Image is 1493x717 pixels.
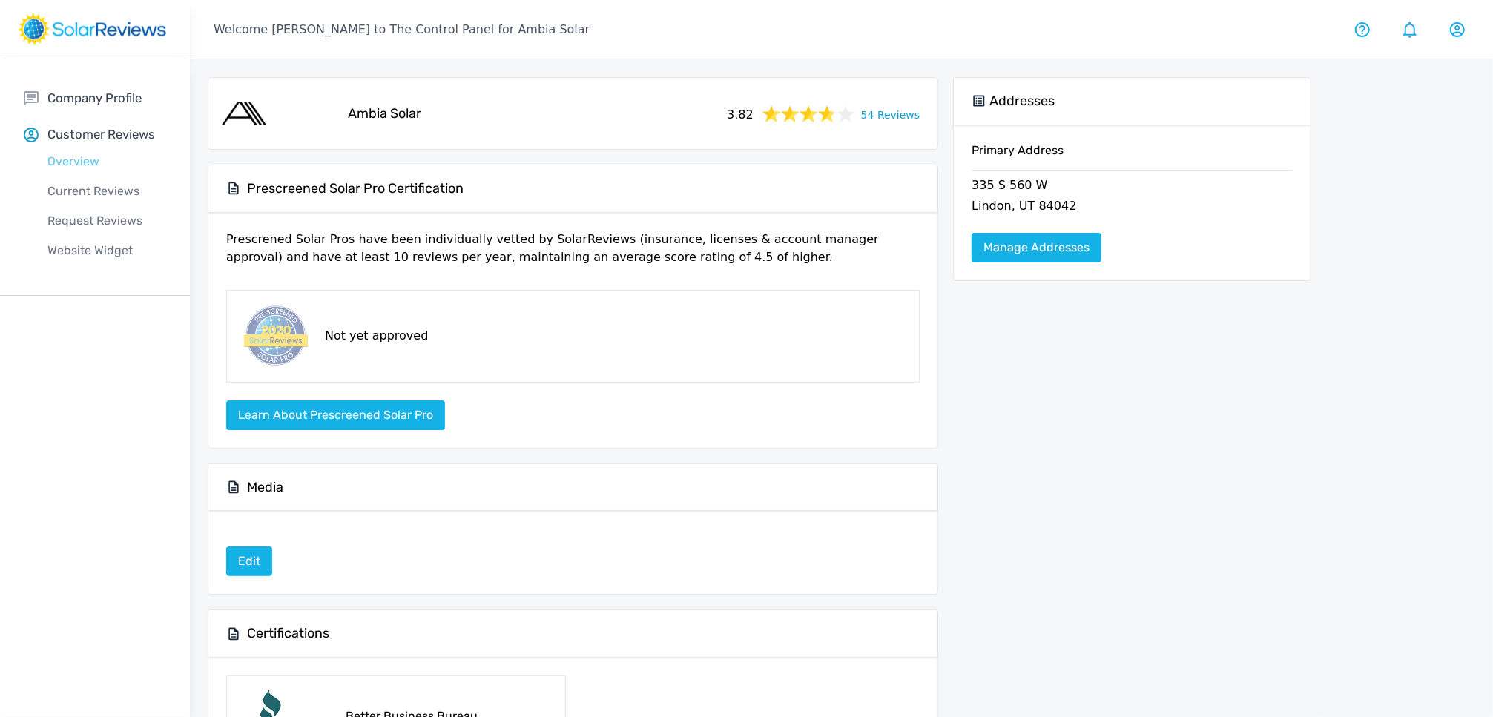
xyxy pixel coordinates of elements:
button: Learn about Prescreened Solar Pro [226,400,445,430]
p: Request Reviews [24,212,190,230]
a: Overview [24,147,190,176]
a: Manage Addresses [972,233,1101,262]
p: Website Widget [24,242,190,260]
p: Prescrened Solar Pros have been individually vetted by SolarReviews (insurance, licenses & accoun... [226,231,920,278]
a: Request Reviews [24,206,190,236]
h5: Media [247,479,283,496]
p: Welcome [PERSON_NAME] to The Control Panel for Ambia Solar [214,21,590,39]
a: Current Reviews [24,176,190,206]
span: 3.82 [727,103,754,124]
h5: Ambia Solar [348,105,421,122]
a: Learn about Prescreened Solar Pro [226,408,445,422]
a: Edit [226,554,272,568]
p: Customer Reviews [47,125,155,144]
p: Lindon, UT 84042 [972,197,1293,218]
img: prescreened-badge.png [239,303,310,370]
p: Current Reviews [24,182,190,200]
h6: Primary Address [972,143,1293,170]
a: Edit [226,546,272,576]
a: Website Widget [24,236,190,265]
p: 335 S 560 W [972,176,1293,197]
p: Overview [24,153,190,171]
p: Company Profile [47,89,142,108]
a: 54 Reviews [861,105,920,123]
h5: Certifications [247,625,329,642]
h5: Addresses [989,93,1055,110]
h5: Prescreened Solar Pro Certification [247,180,464,197]
p: Not yet approved [325,327,428,345]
